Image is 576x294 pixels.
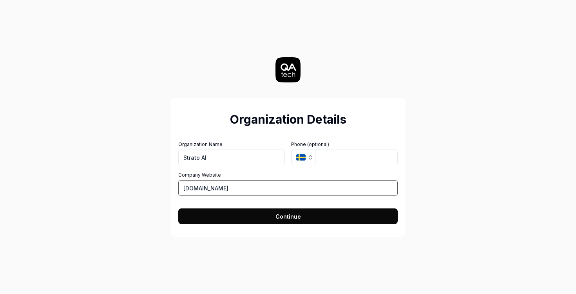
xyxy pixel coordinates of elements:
input: https:// [178,180,398,196]
label: Phone (optional) [291,141,398,148]
button: Continue [178,208,398,224]
label: Company Website [178,172,398,179]
span: Continue [275,212,301,221]
label: Organization Name [178,141,285,148]
h2: Organization Details [178,111,398,128]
